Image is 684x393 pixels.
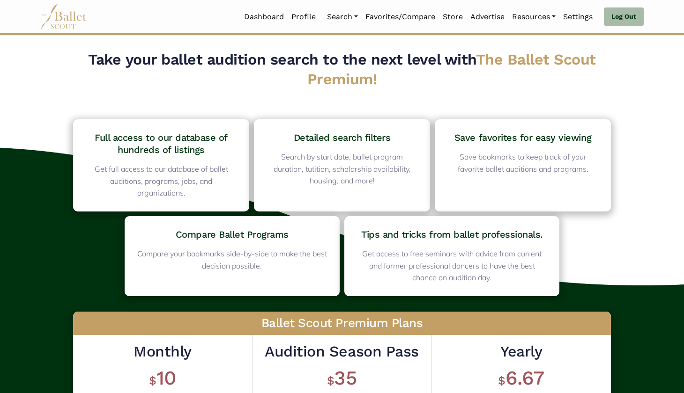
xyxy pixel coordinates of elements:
[506,366,544,389] span: 6.67
[266,131,418,144] h4: Detailed search filters
[456,342,587,362] h2: Yearly
[357,248,547,284] p: Get access to free seminars with advice from current and former professional dancers to have the ...
[559,7,596,27] a: Settings
[149,374,156,387] span: $
[103,342,223,362] h2: Monthly
[357,228,547,240] h4: Tips and tricks from ballet professionals.
[266,151,418,187] p: Search by start date, ballet program duration, tutition, scholarship availability, housing, and m...
[327,374,335,387] span: $
[103,365,223,391] h1: 10
[288,7,320,27] a: Profile
[439,7,467,27] a: Store
[265,365,418,391] h1: 35
[467,7,508,27] a: Advertise
[508,7,559,27] a: Resources
[447,151,599,175] p: Save bookmarks to keep track of your favorite ballet auditions and programs.
[85,163,237,199] p: Get full access to our database of ballet auditions, programs, jobs, and organizations.
[68,50,616,89] h2: Take your ballet audition search to the next level with
[362,7,439,27] a: Favorites/Compare
[137,248,327,272] p: Compare your bookmarks side-by-side to make the best decision possible.
[307,51,596,88] span: The Ballet Scout Premium!
[447,131,599,144] h4: Save favorites for easy viewing
[137,228,327,240] h4: Compare Ballet Programs
[85,131,237,156] h4: Full access to our database of hundreds of listings
[240,7,288,27] a: Dashboard
[498,374,506,387] span: $
[73,312,611,335] h3: Ballet Scout Premium Plans
[323,7,362,27] a: Search
[604,7,644,26] a: Log Out
[265,342,418,362] h2: Audition Season Pass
